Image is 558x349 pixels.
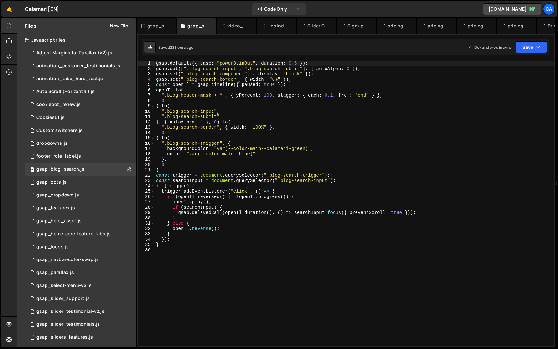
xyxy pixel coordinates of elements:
div: 26 [138,194,155,200]
div: pricing_drawer_mobile.js [508,23,528,29]
div: gsap_dots.js [36,179,67,185]
div: gsap_navbar-color-swap.js [36,257,99,263]
div: 23 [138,178,155,184]
a: 🤙 [1,1,17,17]
div: pricing_logic.js [468,23,488,29]
div: 19 [138,157,155,162]
div: Unbind touch from sliders.js [267,23,288,29]
div: 2818/18172.js [25,59,136,72]
button: New File [104,23,128,28]
div: gsap_sliders_features.js [36,334,93,340]
div: Signup form.js [347,23,368,29]
div: 2818/20966.js [25,72,136,85]
div: animation_tabs_hero_test.js [36,76,103,82]
div: 17 [138,146,155,152]
div: 2818/20132.js [25,227,136,240]
div: Custom switchers.js [36,128,83,133]
div: Saved [158,45,193,50]
div: cookiebot_renew.js [36,102,81,108]
div: gsap_slider_testimonial-v2.js [36,309,105,314]
div: 2818/20407.js [25,176,136,189]
div: 21 [138,167,155,173]
div: 2 [138,66,155,72]
div: 24 [138,184,155,189]
div: 14 [138,130,155,136]
div: gsap_blog_search.js [187,23,208,29]
button: Code Only [252,3,306,15]
div: 15 [138,135,155,141]
div: gsap_logos.js [36,244,69,250]
div: gsap_dropdown.js [36,192,79,198]
div: Calamari [EN] [25,5,59,13]
div: 16 [138,141,155,146]
div: 2818/15649.js [25,189,136,202]
div: 2818/14220.js [25,240,136,253]
div: 2818/14192.js [25,47,136,59]
div: gsap_blog_search.js [36,166,84,172]
div: 22 [138,173,155,178]
div: 30 [138,216,155,221]
div: Javascript files [17,34,136,47]
div: animation_customer_testimonials.js [36,63,120,69]
div: 20 [138,162,155,168]
div: 2818/14191.js [25,202,136,215]
div: Dev and prod in sync [468,45,512,50]
button: Save [516,41,547,53]
div: 2818/14186.js [25,253,136,266]
div: 1 [138,61,155,66]
div: 2818/13764.js [25,279,136,292]
div: gsap_home-core-feature-tabs.js [36,231,111,237]
div: 34 [138,237,155,242]
div: gsap_parallax.js [147,23,168,29]
div: pricing_show_features.js [387,23,408,29]
div: 28 [138,205,155,210]
div: 9 [138,103,155,109]
div: dropdowns.js [36,141,67,146]
div: 33 [138,231,155,237]
div: 35 [138,242,155,248]
div: 2818/15677.js [25,215,136,227]
div: 29 [138,210,155,216]
div: gsap_slider_support.js [36,296,90,301]
div: 27 [138,199,155,205]
div: 25 [138,189,155,194]
div: 4 [138,77,155,82]
div: Auto Scroll (Horizontal).js [36,89,95,95]
div: 2818/11555.js [25,111,136,124]
div: 7 [138,93,155,98]
div: footer_role_label.js [36,153,81,159]
div: 2818/6726.js [25,85,136,98]
div: 36 [138,248,155,253]
div: 8 [138,98,155,104]
div: 6 [138,88,155,93]
div: video_customers.js [227,23,248,29]
div: 2818/14190.js [25,318,136,331]
div: 5 [138,82,155,88]
a: [DOMAIN_NAME] [483,3,541,15]
div: 12 [138,120,155,125]
div: 2818/46998.js [25,163,136,176]
div: 2818/14189.js [25,266,136,279]
div: 2818/20133.js [25,305,136,318]
div: 31 [138,221,155,226]
div: gsap_parallax.js [36,270,74,276]
span: 2 [30,167,34,173]
div: Slider Customers.js [307,23,328,29]
div: Adjust Margins for Parallax (v2).js [36,50,112,56]
div: 2818/5802.js [25,124,136,137]
div: pricing_selectors.js [428,23,448,29]
div: 11 [138,114,155,120]
a: Ca [543,3,555,15]
div: gsap_hero_asset.js [36,218,82,224]
div: 13 [138,125,155,130]
div: 32 [138,226,155,232]
div: gsap_slider_testimonials.js [36,322,100,327]
div: 2818/15667.js [25,292,136,305]
div: 3 [138,71,155,77]
h2: Files [25,22,36,29]
div: 2818/29474.js [25,150,136,163]
div: 2818/16378.js [25,331,136,344]
div: 2818/18525.js [25,98,136,111]
div: 18 [138,152,155,157]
